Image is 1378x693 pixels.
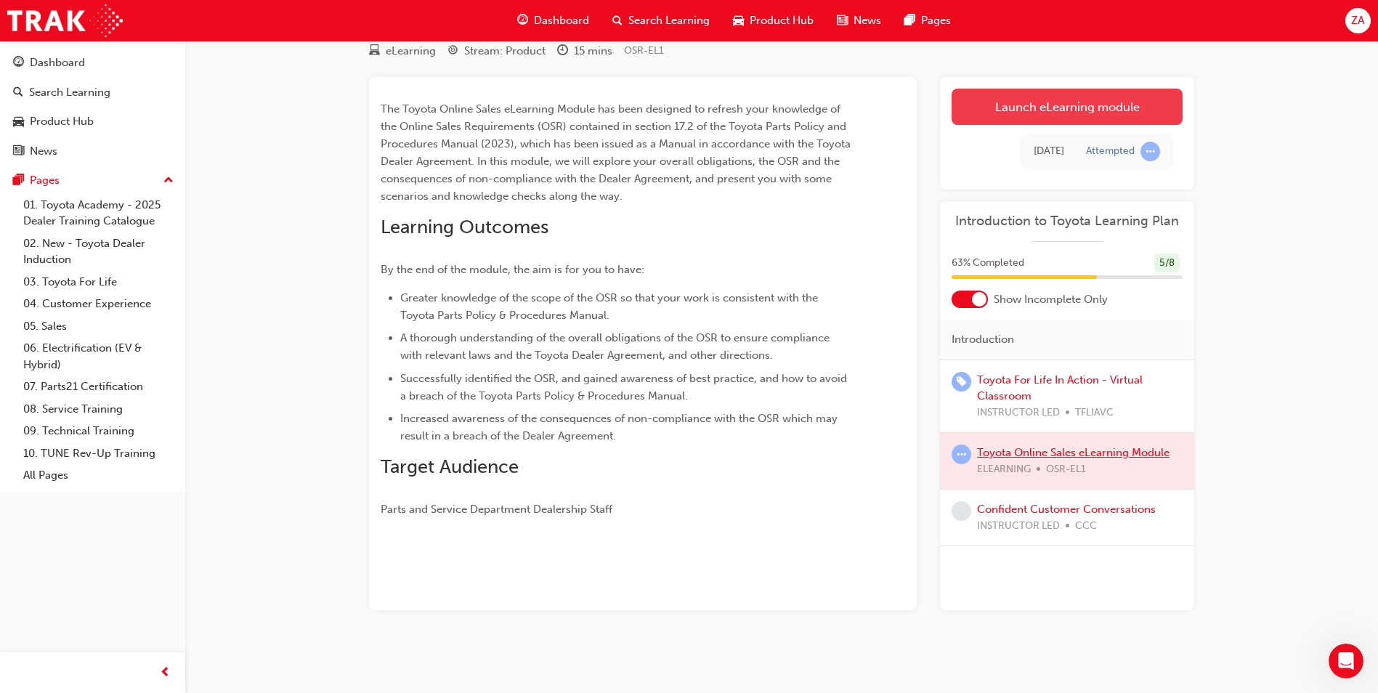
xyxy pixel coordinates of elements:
a: 01. Toyota Academy - 2025 Dealer Training Catalogue [17,194,179,232]
div: 15 mins [574,43,612,60]
span: News [854,12,881,29]
iframe: Intercom live chat [1329,644,1363,678]
a: Product Hub [6,108,179,135]
div: eLearning [386,43,436,60]
a: 02. New - Toyota Dealer Induction [17,232,179,271]
span: search-icon [612,12,623,30]
div: Stream [447,42,546,60]
span: Learning resource code [624,44,664,57]
div: Duration [557,42,612,60]
span: up-icon [163,171,174,190]
span: prev-icon [160,664,171,682]
a: guage-iconDashboard [506,6,601,36]
span: Successfully identified the OSR, and gained awareness of best practice, and how to avoid a breach... [400,372,850,402]
span: Parts and Service Department Dealership Staff [381,503,612,516]
span: car-icon [13,115,24,129]
span: clock-icon [557,45,568,58]
span: learningRecordVerb_NONE-icon [952,501,971,521]
a: Toyota For Life In Action - Virtual Classroom [977,373,1143,403]
a: 09. Technical Training [17,420,179,442]
span: Show Incomplete Only [994,291,1108,308]
button: Pages [6,167,179,194]
span: Target Audience [381,455,519,478]
span: INSTRUCTOR LED [977,405,1060,421]
div: Pages [30,172,60,189]
span: guage-icon [13,57,24,70]
span: Search Learning [628,12,710,29]
a: 04. Customer Experience [17,293,179,315]
span: Increased awareness of the consequences of non-compliance with the OSR which may result in a brea... [400,412,840,442]
div: Search Learning [29,84,110,101]
span: learningRecordVerb_ATTEMPT-icon [1140,142,1160,161]
span: TFLIAVC [1075,405,1114,421]
div: Mon Sep 08 2025 16:50:16 GMT+0800 (Australian Western Standard Time) [1034,143,1064,160]
span: news-icon [13,145,24,158]
a: car-iconProduct Hub [721,6,825,36]
span: Pages [921,12,951,29]
span: learningRecordVerb_ENROLL-icon [952,372,971,392]
a: 03. Toyota For Life [17,271,179,293]
span: learningRecordVerb_ATTEMPT-icon [952,445,971,464]
a: Launch eLearning module [952,89,1183,125]
span: car-icon [733,12,744,30]
span: CCC [1075,518,1097,535]
span: INSTRUCTOR LED [977,518,1060,535]
a: Confident Customer Conversations [977,503,1156,516]
div: Type [369,42,436,60]
a: search-iconSearch Learning [601,6,721,36]
a: Introduction to Toyota Learning Plan [952,213,1183,230]
a: News [6,138,179,165]
div: 5 / 8 [1154,254,1180,273]
a: pages-iconPages [893,6,962,36]
span: target-icon [447,45,458,58]
span: guage-icon [517,12,528,30]
button: ZA [1345,8,1371,33]
a: 07. Parts21 Certification [17,376,179,398]
span: Introduction [952,331,1014,348]
span: news-icon [837,12,848,30]
a: Search Learning [6,79,179,106]
span: The Toyota Online Sales eLearning Module has been designed to refresh your knowledge of the Onlin... [381,102,854,203]
span: 63 % Completed [952,255,1024,272]
a: 05. Sales [17,315,179,338]
div: Dashboard [30,54,85,71]
span: learningResourceType_ELEARNING-icon [369,45,380,58]
a: 10. TUNE Rev-Up Training [17,442,179,465]
button: DashboardSearch LearningProduct HubNews [6,46,179,167]
a: 08. Service Training [17,398,179,421]
span: search-icon [13,86,23,100]
span: Product Hub [750,12,814,29]
span: pages-icon [13,174,24,187]
span: Greater knowledge of the scope of the OSR so that your work is consistent with the Toyota Parts P... [400,291,821,322]
span: Dashboard [534,12,589,29]
span: A thorough understanding of the overall obligations of the OSR to ensure compliance with relevant... [400,331,832,362]
a: Dashboard [6,49,179,76]
div: Attempted [1086,145,1135,158]
div: Stream: Product [464,43,546,60]
div: News [30,143,57,160]
span: ZA [1351,12,1364,29]
span: pages-icon [904,12,915,30]
img: Trak [7,4,123,37]
div: Product Hub [30,113,94,130]
span: By the end of the module, the aim is for you to have: [381,263,644,276]
a: 06. Electrification (EV & Hybrid) [17,337,179,376]
span: Learning Outcomes [381,216,548,238]
a: All Pages [17,464,179,487]
a: news-iconNews [825,6,893,36]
